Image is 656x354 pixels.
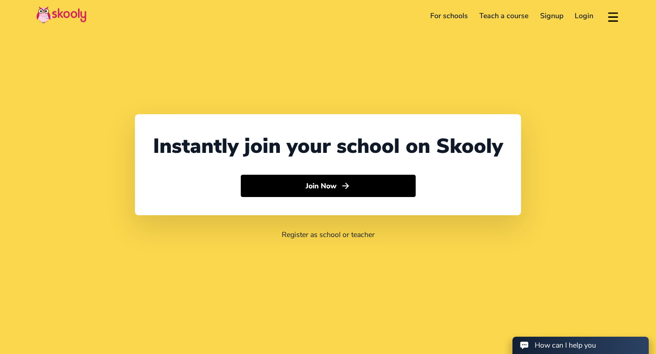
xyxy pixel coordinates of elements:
ion-icon: arrow forward outline [341,181,350,191]
a: Register as school or teacher [282,230,375,240]
div: Instantly join your school on Skooly [153,132,503,160]
button: Join Nowarrow forward outline [241,175,416,197]
a: For schools [424,9,474,23]
a: Signup [534,9,569,23]
a: Teach a course [473,9,534,23]
a: Login [569,9,600,23]
img: Skooly [36,6,86,24]
button: menu outline [606,9,620,24]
